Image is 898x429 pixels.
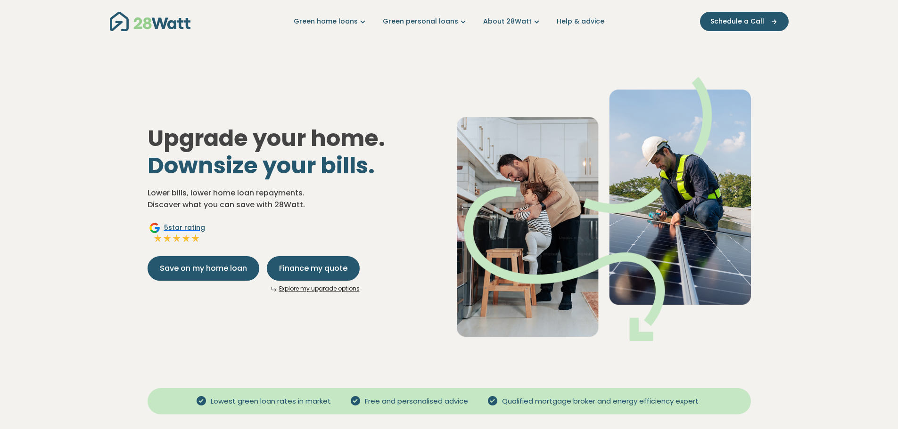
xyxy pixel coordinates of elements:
img: Full star [172,234,181,243]
span: Qualified mortgage broker and energy efficiency expert [498,396,702,407]
span: Save on my home loan [160,263,247,274]
img: Full star [191,234,200,243]
span: Schedule a Call [710,16,764,26]
img: Full star [181,234,191,243]
span: 5 star rating [164,223,205,233]
a: Help & advice [557,16,604,26]
button: Finance my quote [267,256,360,281]
img: Full star [163,234,172,243]
span: Free and personalised advice [361,396,472,407]
p: Lower bills, lower home loan repayments. Discover what you can save with 28Watt. [148,187,442,211]
h1: Upgrade your home. [148,125,442,179]
nav: Main navigation [110,9,789,33]
button: Save on my home loan [148,256,259,281]
img: 28Watt [110,12,190,31]
span: Lowest green loan rates in market [207,396,335,407]
a: Google5star ratingFull starFull starFull starFull starFull star [148,222,206,245]
a: Green home loans [294,16,368,26]
a: Explore my upgrade options [279,284,360,292]
span: Finance my quote [279,263,347,274]
a: About 28Watt [483,16,542,26]
a: Green personal loans [383,16,468,26]
img: Dad helping toddler [457,77,751,341]
span: Downsize your bills. [148,150,375,181]
button: Schedule a Call [700,12,789,31]
img: Google [149,222,160,234]
img: Full star [153,234,163,243]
